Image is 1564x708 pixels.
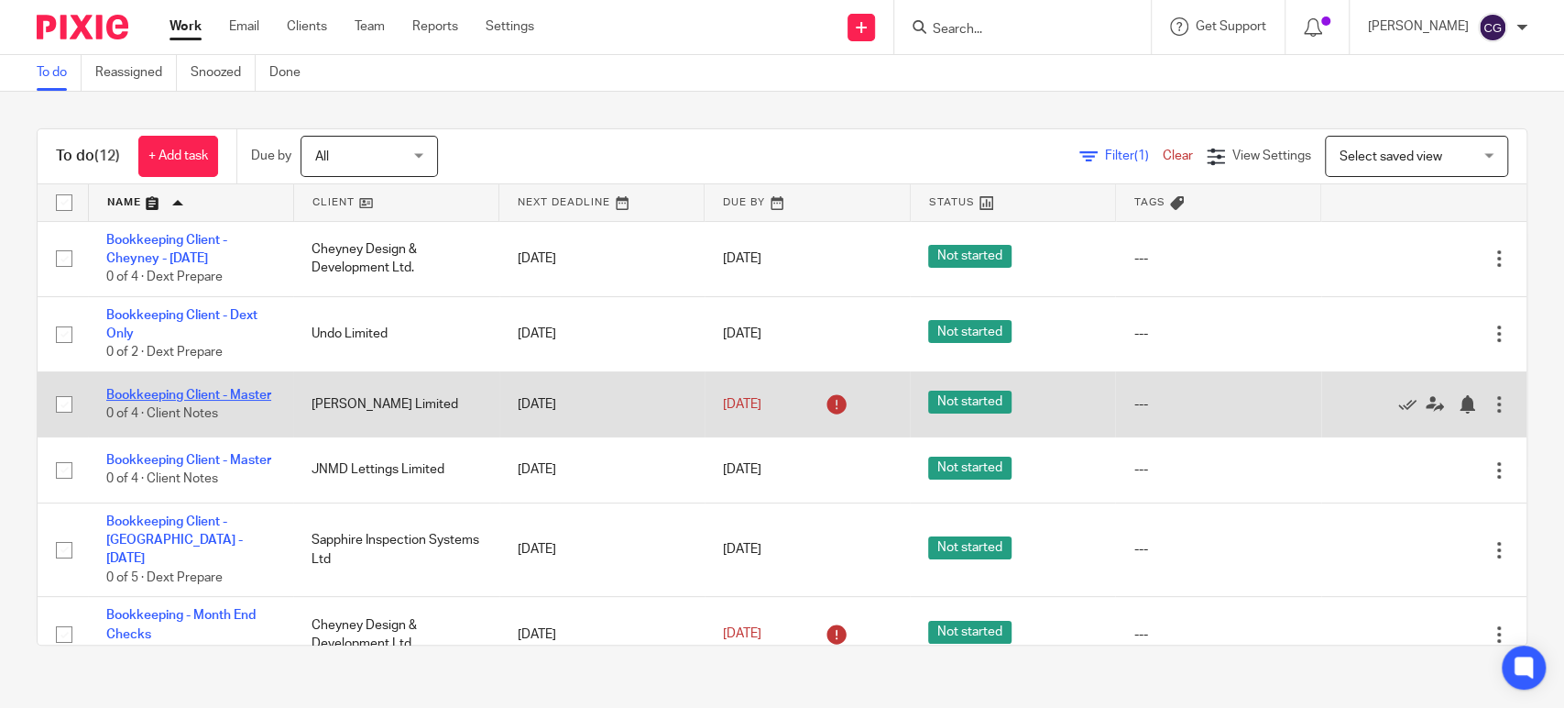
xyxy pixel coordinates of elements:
[94,149,120,163] span: (12)
[1105,149,1163,162] span: Filter
[928,320,1012,343] span: Not started
[106,347,223,360] span: 0 of 2 · Dext Prepare
[1133,325,1302,343] div: ---
[106,515,243,566] a: Bookkeeping Client - [GEOGRAPHIC_DATA] - [DATE]
[251,147,291,165] p: Due by
[1134,149,1149,162] span: (1)
[723,398,761,411] span: [DATE]
[1163,149,1193,162] a: Clear
[499,437,705,503] td: [DATE]
[355,17,385,36] a: Team
[412,17,458,36] a: Reports
[1133,460,1302,479] div: ---
[106,309,257,340] a: Bookkeeping Client - Dext Only
[37,15,128,39] img: Pixie
[1196,20,1266,33] span: Get Support
[106,389,271,402] a: Bookkeeping Client - Master
[287,17,327,36] a: Clients
[106,234,227,265] a: Bookkeeping Client - Cheyney - [DATE]
[1133,625,1302,644] div: ---
[293,437,498,503] td: JNMD Lettings Limited
[499,597,705,672] td: [DATE]
[37,55,82,91] a: To do
[106,473,218,486] span: 0 of 4 · Client Notes
[293,296,498,371] td: Undo Limited
[229,17,259,36] a: Email
[1232,149,1311,162] span: View Settings
[931,22,1096,39] input: Search
[723,327,761,340] span: [DATE]
[928,245,1012,268] span: Not started
[106,454,271,467] a: Bookkeeping Client - Master
[1368,17,1469,36] p: [PERSON_NAME]
[95,55,177,91] a: Reassigned
[106,609,256,640] a: Bookkeeping - Month End Checks
[1478,13,1507,42] img: svg%3E
[315,150,329,163] span: All
[170,17,202,36] a: Work
[1340,150,1442,163] span: Select saved view
[293,371,498,437] td: [PERSON_NAME] Limited
[723,543,761,556] span: [DATE]
[1133,540,1302,559] div: ---
[928,457,1012,480] span: Not started
[269,55,314,91] a: Done
[1398,395,1426,414] a: Mark as done
[1133,395,1302,414] div: ---
[106,407,218,420] span: 0 of 4 · Client Notes
[56,147,120,166] h1: To do
[928,621,1012,644] span: Not started
[106,571,223,584] span: 0 of 5 · Dext Prepare
[486,17,534,36] a: Settings
[499,371,705,437] td: [DATE]
[138,136,218,177] a: + Add task
[1133,249,1302,268] div: ---
[293,221,498,296] td: Cheyney Design & Development Ltd.
[1134,197,1165,207] span: Tags
[928,537,1012,559] span: Not started
[293,597,498,672] td: Cheyney Design & Development Ltd.
[723,463,761,476] span: [DATE]
[499,503,705,597] td: [DATE]
[499,221,705,296] td: [DATE]
[723,628,761,641] span: [DATE]
[191,55,256,91] a: Snoozed
[499,296,705,371] td: [DATE]
[928,391,1012,414] span: Not started
[293,503,498,597] td: Sapphire Inspection Systems Ltd
[106,271,223,283] span: 0 of 4 · Dext Prepare
[723,252,761,265] span: [DATE]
